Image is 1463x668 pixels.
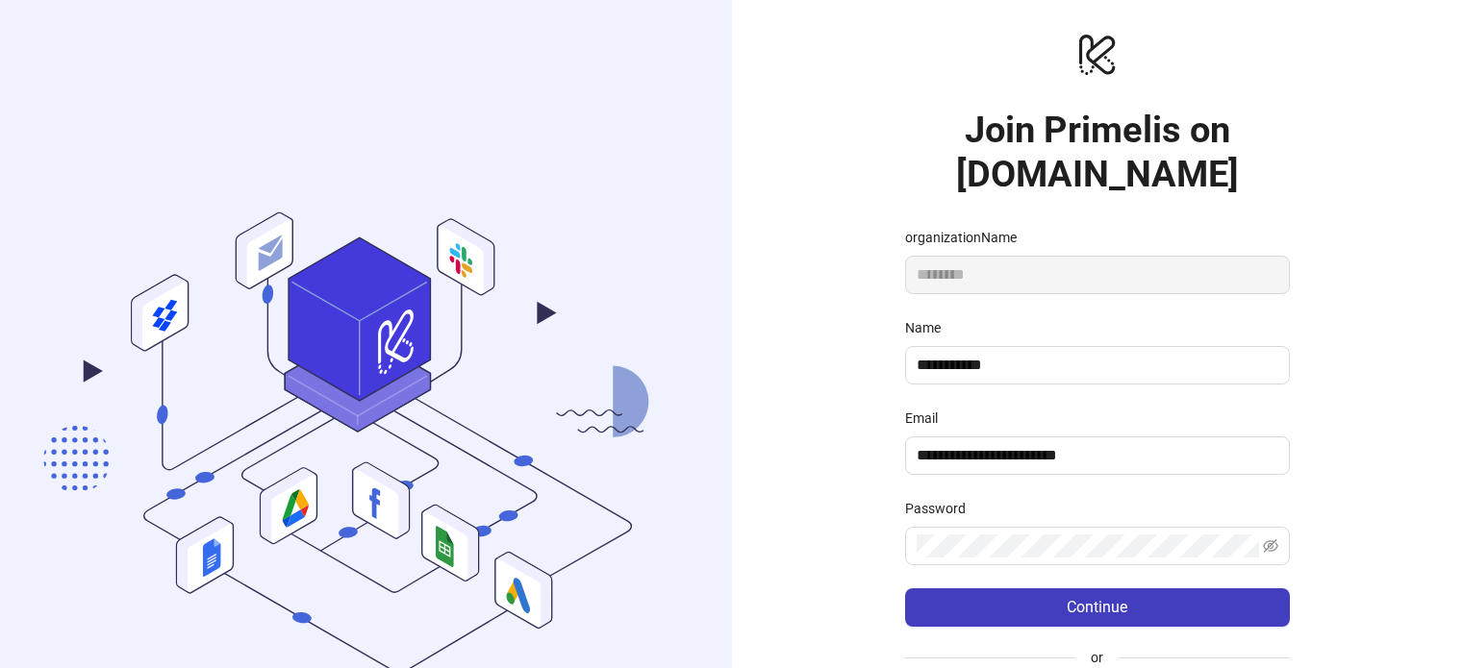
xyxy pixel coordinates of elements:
input: Password [917,534,1259,557]
span: eye-invisible [1263,538,1278,554]
label: Password [905,498,978,519]
span: Continue [1067,599,1127,616]
h1: Join Primelis on [DOMAIN_NAME] [905,108,1290,196]
label: Name [905,317,953,338]
input: organizationName [905,256,1290,294]
label: organizationName [905,227,1029,248]
button: Continue [905,588,1290,627]
input: Name [917,354,1274,377]
label: Email [905,408,950,429]
input: Email [917,444,1274,467]
span: or [1075,647,1119,668]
